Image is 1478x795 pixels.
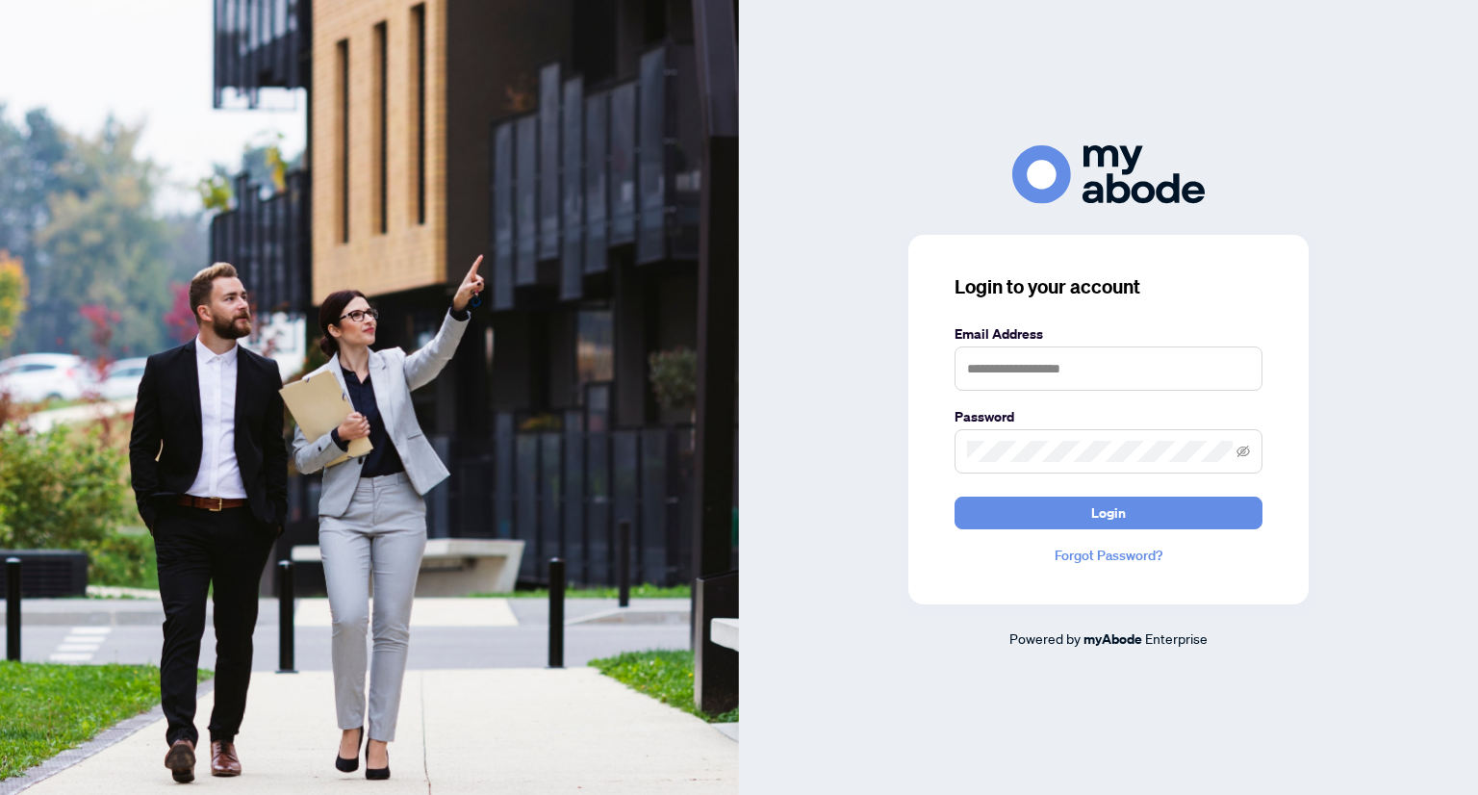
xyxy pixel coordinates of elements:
[955,323,1262,345] label: Email Address
[955,497,1262,529] button: Login
[1083,628,1142,650] a: myAbode
[1091,498,1126,528] span: Login
[955,406,1262,427] label: Password
[955,545,1262,566] a: Forgot Password?
[1009,629,1081,647] span: Powered by
[955,273,1262,300] h3: Login to your account
[1012,145,1205,204] img: ma-logo
[1145,629,1208,647] span: Enterprise
[1236,445,1250,458] span: eye-invisible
